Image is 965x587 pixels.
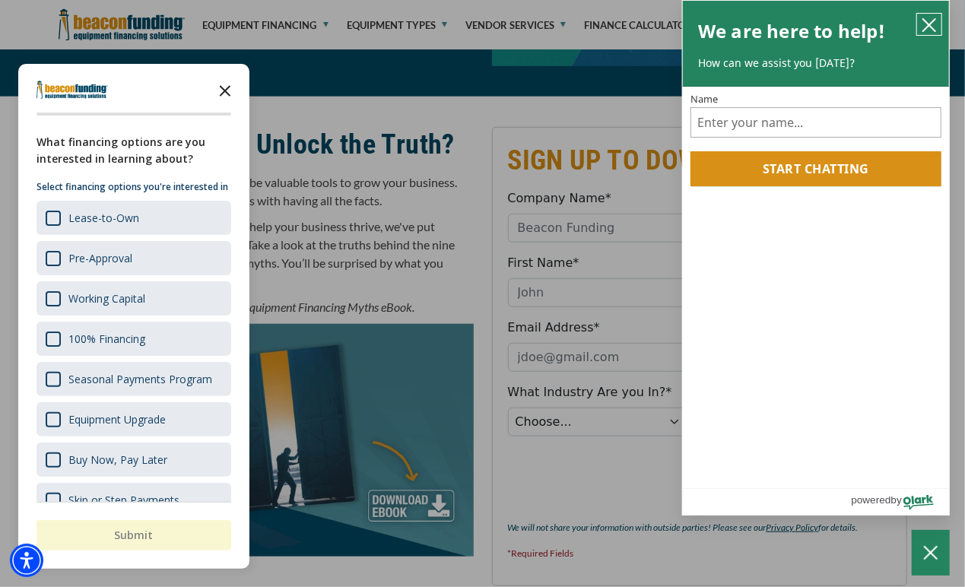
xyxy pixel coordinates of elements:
[68,452,167,467] div: Buy Now, Pay Later
[891,490,902,509] span: by
[690,151,941,186] button: Start chatting
[68,291,145,306] div: Working Capital
[851,490,890,509] span: powered
[37,362,231,396] div: Seasonal Payments Program
[37,281,231,316] div: Working Capital
[912,530,950,576] button: Close Chatbox
[917,14,941,35] button: close chatbox
[37,402,231,436] div: Equipment Upgrade
[68,211,139,225] div: Lease-to-Own
[690,107,941,138] input: Name
[68,251,132,265] div: Pre-Approval
[37,134,231,167] div: What financing options are you interested in learning about?
[10,544,43,577] div: Accessibility Menu
[68,493,179,507] div: Skip or Step Payments
[698,16,886,46] h2: We are here to help!
[37,81,108,99] img: Company logo
[37,201,231,235] div: Lease-to-Own
[210,75,240,105] button: Close the survey
[37,241,231,275] div: Pre-Approval
[68,372,212,386] div: Seasonal Payments Program
[68,412,166,427] div: Equipment Upgrade
[37,443,231,477] div: Buy Now, Pay Later
[690,94,941,104] label: Name
[37,483,231,517] div: Skip or Step Payments
[851,489,949,515] a: Powered by Olark
[18,64,249,569] div: Survey
[37,520,231,551] button: Submit
[698,56,934,71] p: How can we assist you [DATE]?
[37,322,231,356] div: 100% Financing
[37,179,231,195] p: Select financing options you're interested in
[68,332,145,346] div: 100% Financing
